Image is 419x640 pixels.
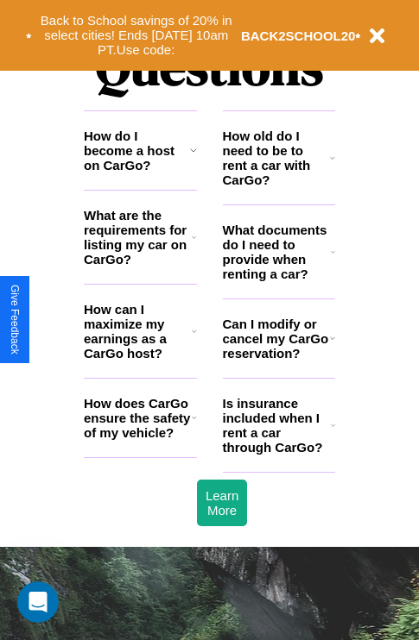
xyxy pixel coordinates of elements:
h3: Can I modify or cancel my CarGo reservation? [223,317,330,361]
h3: How can I maximize my earnings as a CarGo host? [84,302,192,361]
h3: How do I become a host on CarGo? [84,129,190,173]
h3: How does CarGo ensure the safety of my vehicle? [84,396,192,440]
b: BACK2SCHOOL20 [241,28,356,43]
h3: Is insurance included when I rent a car through CarGo? [223,396,331,455]
button: Learn More [197,480,247,526]
h3: What are the requirements for listing my car on CarGo? [84,208,192,267]
iframe: Intercom live chat [17,581,59,623]
h3: How old do I need to be to rent a car with CarGo? [223,129,331,187]
button: Back to School savings of 20% in select cities! Ends [DATE] 10am PT.Use code: [32,9,241,62]
h3: What documents do I need to provide when renting a car? [223,223,332,281]
div: Give Feedback [9,285,21,355]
